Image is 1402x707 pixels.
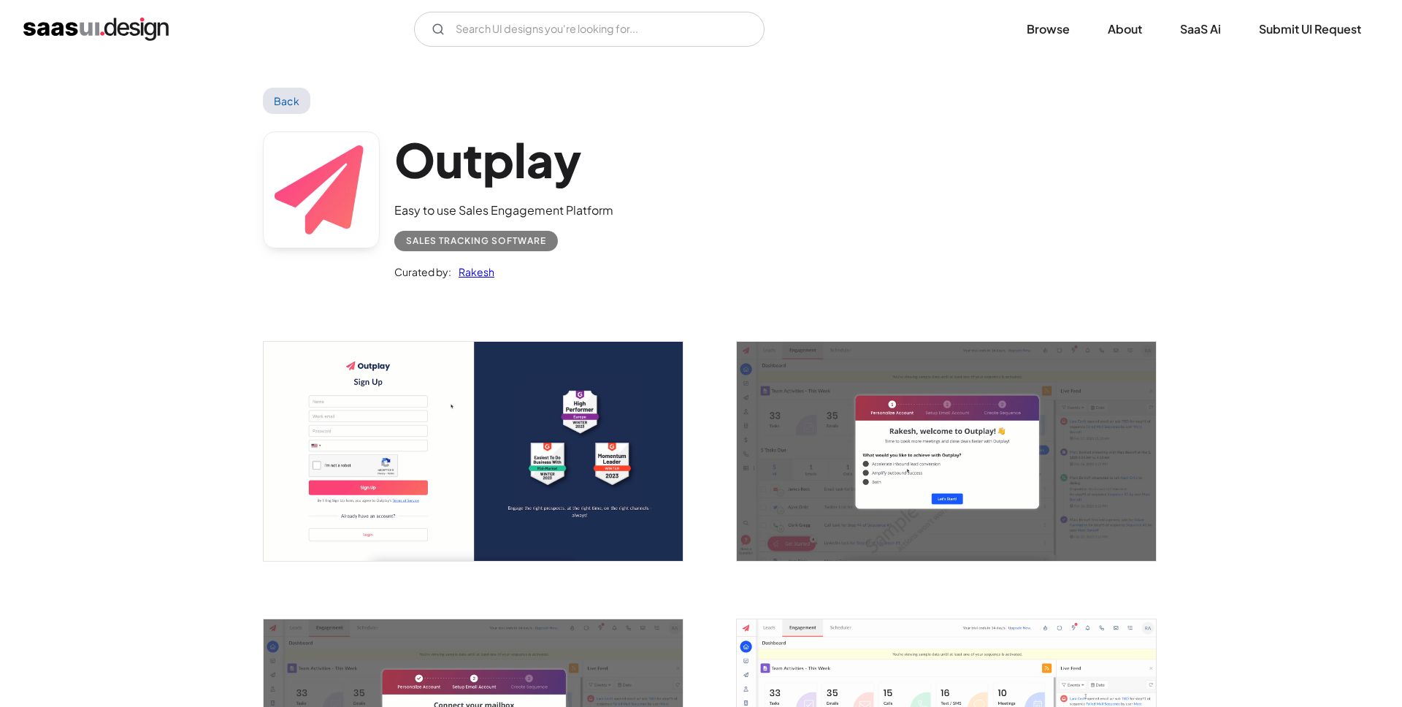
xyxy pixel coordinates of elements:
a: SaaS Ai [1162,13,1238,45]
div: Easy to use Sales Engagement Platform [394,202,613,219]
a: open lightbox [264,342,683,560]
a: home [23,18,169,41]
div: Curated by: [394,263,451,280]
a: Browse [1009,13,1087,45]
form: Email Form [414,12,765,47]
input: Search UI designs you're looking for... [414,12,765,47]
img: 63fdb3e8b41ee71da76c772e_Outplay_%20Sales%20Engagement%20%26%20Sales%20Automation%20Platform%20-%... [737,342,1156,560]
a: About [1090,13,1160,45]
div: Sales Tracking Software [406,232,546,250]
a: Rakesh [451,263,494,280]
a: Back [263,88,310,114]
a: open lightbox [737,342,1156,560]
img: 63fdb3e840d99efd99cd74ed_Outplay_%20Sales%20Engagement%20%26%20Sales%20Automation%20Platform%20-%... [264,342,683,560]
h1: Outplay [394,131,613,188]
a: Submit UI Request [1241,13,1379,45]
